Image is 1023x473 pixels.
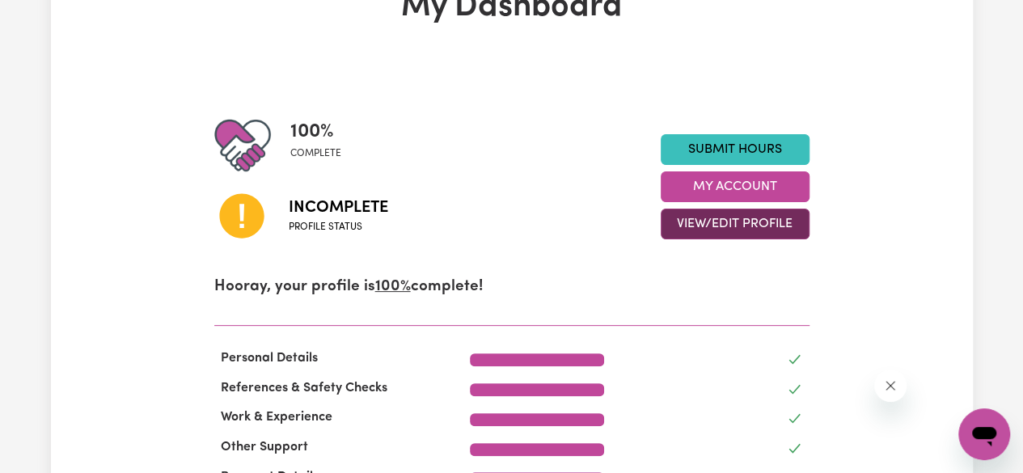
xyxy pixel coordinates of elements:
[290,117,354,174] div: Profile completeness: 100%
[874,370,907,402] iframe: Close message
[661,134,810,165] a: Submit Hours
[289,220,388,234] span: Profile status
[214,411,339,424] span: Work & Experience
[290,146,341,161] span: complete
[661,209,810,239] button: View/Edit Profile
[214,352,324,365] span: Personal Details
[214,441,315,454] span: Other Support
[10,11,98,24] span: Need any help?
[958,408,1010,460] iframe: Button to launch messaging window
[214,276,810,299] p: Hooray, your profile is complete!
[290,117,341,146] span: 100 %
[661,171,810,202] button: My Account
[214,382,394,395] span: References & Safety Checks
[375,279,411,294] u: 100%
[289,196,388,220] span: Incomplete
